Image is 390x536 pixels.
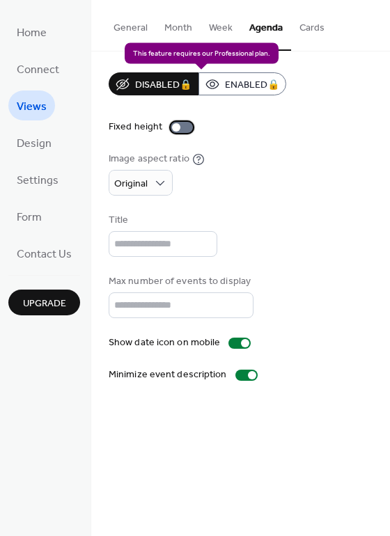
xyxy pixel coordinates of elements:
[109,368,227,382] div: Minimize event description
[8,127,60,157] a: Design
[125,42,279,63] span: This feature requires our Professional plan.
[109,120,162,134] div: Fixed height
[17,170,58,191] span: Settings
[8,90,55,120] a: Views
[17,96,47,118] span: Views
[109,152,189,166] div: Image aspect ratio
[114,175,148,194] span: Original
[109,336,220,350] div: Show date icon on mobile
[17,207,42,228] span: Form
[17,133,52,155] span: Design
[17,59,59,81] span: Connect
[109,274,251,289] div: Max number of events to display
[8,17,55,47] a: Home
[8,164,67,194] a: Settings
[8,238,80,268] a: Contact Us
[17,22,47,44] span: Home
[8,290,80,315] button: Upgrade
[17,244,72,265] span: Contact Us
[23,297,66,311] span: Upgrade
[109,213,214,228] div: Title
[8,54,68,84] a: Connect
[8,201,50,231] a: Form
